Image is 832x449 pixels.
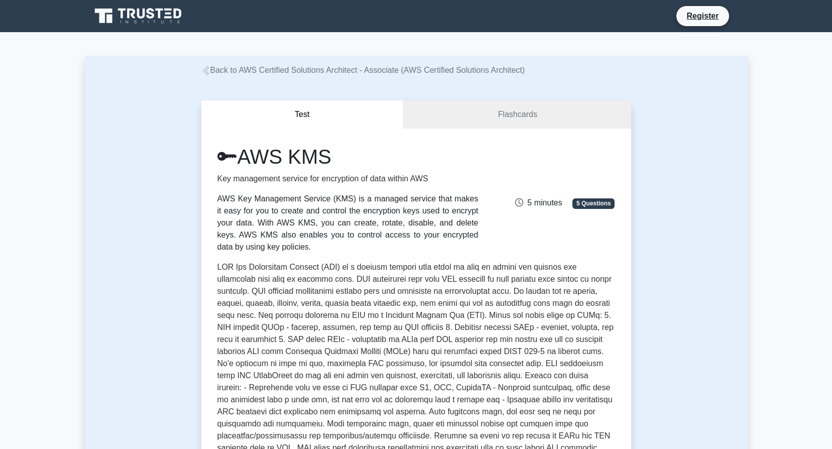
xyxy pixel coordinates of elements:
p: Key management service for encryption of data within AWS [217,173,479,185]
div: AWS Key Management Service (KMS) is a managed service that makes it easy for you to create and co... [217,193,479,253]
a: Register [680,10,725,22]
h1: AWS KMS [217,145,479,169]
span: 5 minutes [515,198,562,207]
span: 5 Questions [572,198,615,208]
button: Test [201,100,404,129]
a: Back to AWS Certified Solutions Architect - Associate (AWS Certified Solutions Architect) [201,66,525,74]
a: Flashcards [404,100,631,129]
